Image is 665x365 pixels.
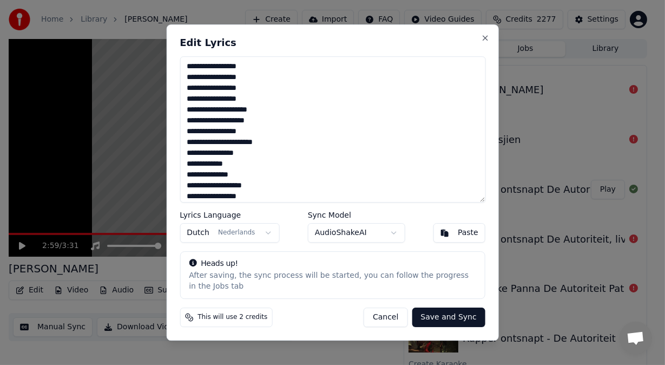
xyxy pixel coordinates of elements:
button: Cancel [364,308,407,327]
button: Save and Sync [412,308,485,327]
div: Paste [458,227,478,238]
span: This will use 2 credits [197,313,267,322]
button: Paste [433,223,485,243]
div: Heads up! [189,258,476,269]
h2: Edit Lyrics [180,38,485,48]
label: Sync Model [308,211,405,219]
label: Lyrics Language [180,211,279,219]
div: After saving, the sync process will be started, you can follow the progress in the Jobs tab [189,270,476,292]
